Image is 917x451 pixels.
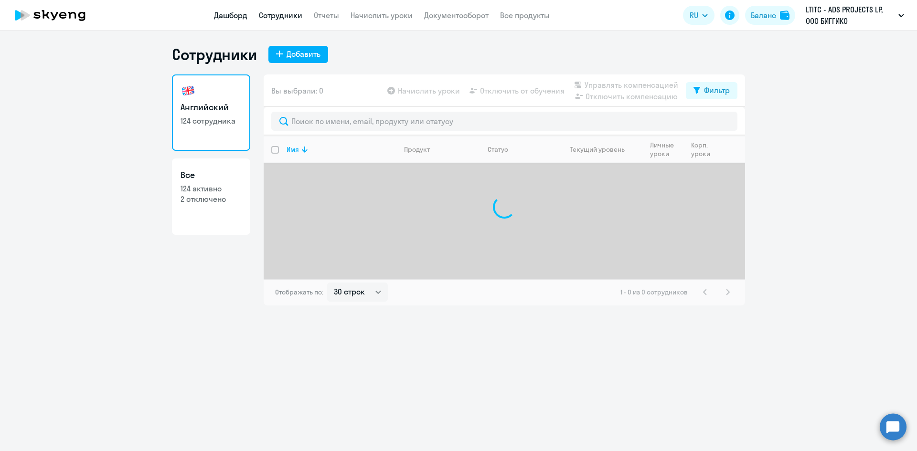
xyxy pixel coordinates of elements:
[181,194,242,204] p: 2 отключено
[351,10,413,20] a: Начислить уроки
[683,6,714,25] button: RU
[287,145,299,154] div: Имя
[704,84,730,96] div: Фильтр
[780,10,789,20] img: balance
[214,10,247,20] a: Дашборд
[271,85,323,96] span: Вы выбрали: 0
[620,288,688,296] span: 1 - 0 из 0 сотрудников
[806,4,895,27] p: LTITC - ADS PROJECTS LP, ООО БИГГИКО
[181,169,242,181] h3: Все
[691,141,718,158] div: Корп. уроки
[181,101,242,114] h3: Английский
[488,145,508,154] div: Статус
[424,10,489,20] a: Документооборот
[500,10,550,20] a: Все продукты
[801,4,909,27] button: LTITC - ADS PROJECTS LP, ООО БИГГИКО
[287,48,320,60] div: Добавить
[181,83,196,98] img: english
[172,158,250,235] a: Все124 активно2 отключено
[287,145,396,154] div: Имя
[172,45,257,64] h1: Сотрудники
[745,6,795,25] button: Балансbalance
[259,10,302,20] a: Сотрудники
[650,141,683,158] div: Личные уроки
[561,145,642,154] div: Текущий уровень
[404,145,430,154] div: Продукт
[686,82,737,99] button: Фильтр
[172,74,250,151] a: Английский124 сотрудника
[268,46,328,63] button: Добавить
[275,288,323,296] span: Отображать по:
[570,145,625,154] div: Текущий уровень
[271,112,737,131] input: Поиск по имени, email, продукту или статусу
[181,183,242,194] p: 124 активно
[181,115,242,126] p: 124 сотрудника
[751,10,776,21] div: Баланс
[690,10,698,21] span: RU
[314,10,339,20] a: Отчеты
